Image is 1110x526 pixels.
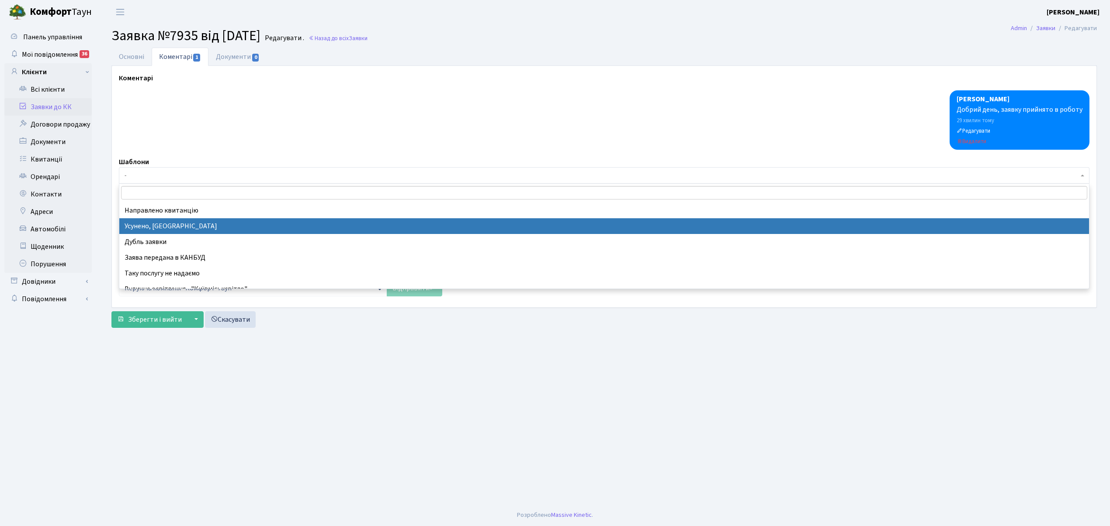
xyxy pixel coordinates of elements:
[152,48,208,66] a: Коментарі
[111,48,152,66] a: Основні
[4,133,92,151] a: Документи
[4,255,92,273] a: Порушення
[119,73,153,83] label: Коментарі
[7,7,963,17] body: Rich Text Area. Press ALT-0 for help.
[309,34,368,42] a: Назад до всіхЗаявки
[4,46,92,63] a: Мої повідомлення36
[119,218,1089,234] li: Усунено, [GEOGRAPHIC_DATA]
[4,151,92,168] a: Квитанції
[4,98,92,116] a: Заявки до КК
[9,3,26,21] img: logo.png
[119,265,1089,281] li: Таку послугу не надаємо
[517,510,593,520] div: Розроблено .
[30,5,92,20] span: Таун
[4,220,92,238] a: Автомобілі
[109,5,131,19] button: Переключити навігацію
[4,238,92,255] a: Щоденник
[4,81,92,98] a: Всі клієнти
[4,273,92,290] a: Довідники
[1055,24,1097,33] li: Редагувати
[4,28,92,46] a: Панель управління
[957,126,990,135] a: Редагувати
[193,54,200,62] span: 1
[4,63,92,81] a: Клієнти
[22,50,78,59] span: Мої повідомлення
[119,234,1089,250] li: Дубль заявки
[349,34,368,42] span: Заявки
[119,157,149,167] label: Шаблони
[119,203,1089,218] li: Направлено квитанцію
[4,186,92,203] a: Контакти
[125,171,1079,180] span: -
[551,510,592,519] a: Massive Kinetic
[119,281,1089,297] li: Вуличне освітлення - "Київміськсвітло"
[23,32,82,42] span: Панель управління
[957,117,994,124] small: 29 хвилин тому
[957,136,986,146] a: Видалити
[957,94,1082,104] div: [PERSON_NAME]
[111,26,260,46] span: Заявка №7935 від [DATE]
[1036,24,1055,33] a: Заявки
[998,19,1110,38] nav: breadcrumb
[1011,24,1027,33] a: Admin
[957,104,1082,115] div: Добрий день, заявку прийнято в роботу
[263,34,304,42] small: Редагувати .
[252,54,259,62] span: 0
[1047,7,1100,17] a: [PERSON_NAME]
[128,315,182,324] span: Зберегти і вийти
[205,311,256,328] a: Скасувати
[957,138,986,145] small: Видалити
[30,5,72,19] b: Комфорт
[119,250,1089,265] li: Заява передана в КАНБУД
[4,203,92,220] a: Адреси
[80,50,89,58] div: 36
[111,311,187,328] button: Зберегти і вийти
[957,127,990,135] small: Редагувати
[119,167,1089,184] span: -
[4,290,92,308] a: Повідомлення
[4,168,92,186] a: Орендарі
[208,48,267,66] a: Документи
[4,116,92,133] a: Договори продажу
